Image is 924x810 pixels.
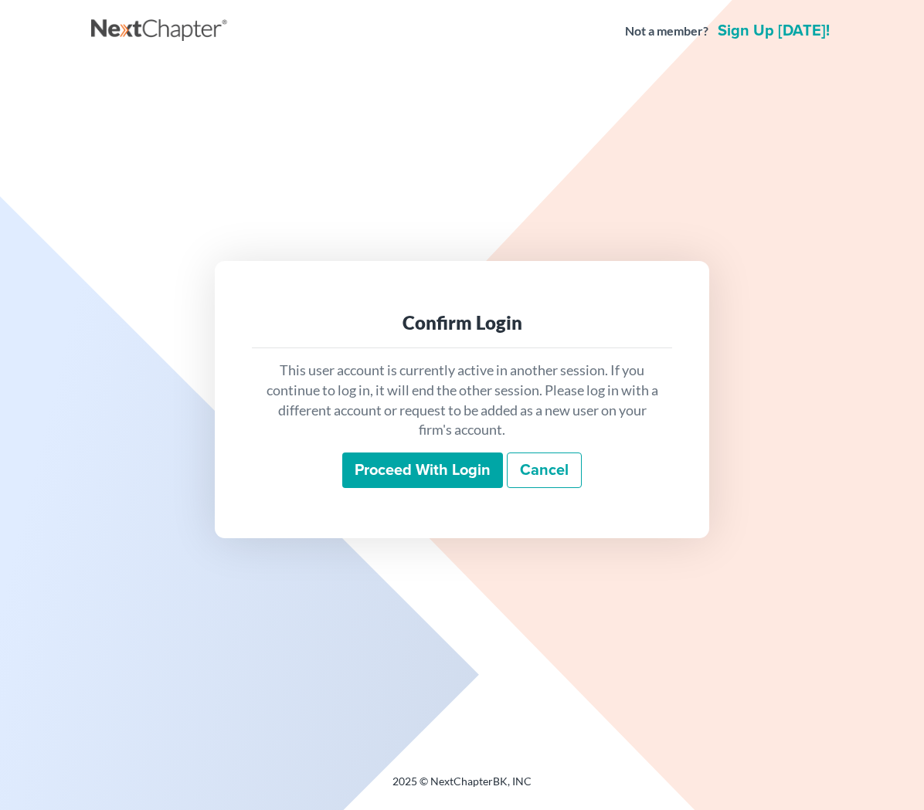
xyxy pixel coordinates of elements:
div: Confirm Login [264,310,660,335]
p: This user account is currently active in another session. If you continue to log in, it will end ... [264,361,660,440]
a: Cancel [507,452,582,488]
input: Proceed with login [342,452,503,488]
a: Sign up [DATE]! [715,23,833,39]
div: 2025 © NextChapterBK, INC [91,774,833,802]
strong: Not a member? [625,22,708,40]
